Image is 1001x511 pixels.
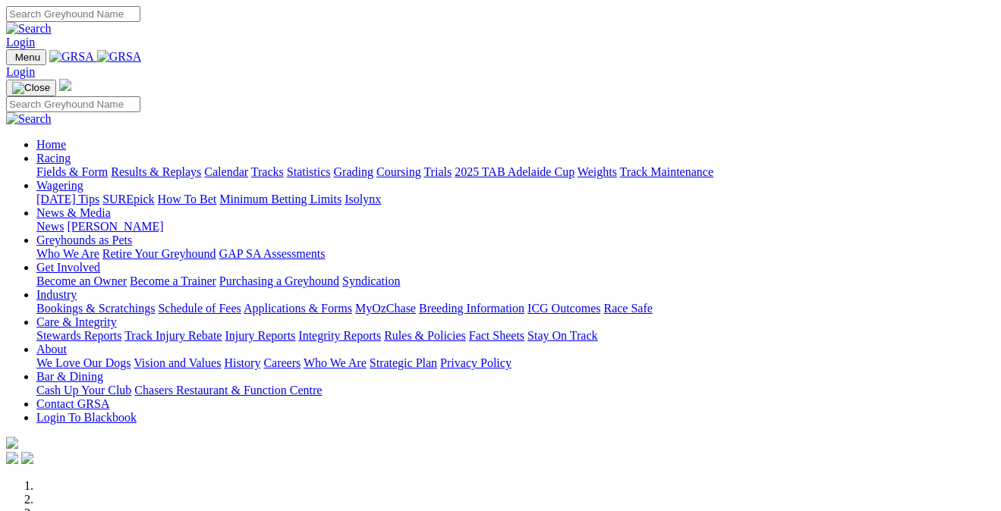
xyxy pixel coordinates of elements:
[6,80,56,96] button: Toggle navigation
[527,302,600,315] a: ICG Outcomes
[342,274,400,287] a: Syndication
[423,165,452,178] a: Trials
[345,193,381,205] a: Isolynx
[6,65,35,78] a: Login
[6,49,46,65] button: Toggle navigation
[130,274,216,287] a: Become a Trainer
[36,234,132,246] a: Greyhounds as Pets
[36,397,109,410] a: Contact GRSA
[6,112,52,126] img: Search
[36,302,155,315] a: Bookings & Scratchings
[134,356,221,369] a: Vision and Values
[6,96,140,112] input: Search
[6,22,52,36] img: Search
[304,356,367,369] a: Who We Are
[36,179,83,192] a: Wagering
[15,52,40,63] span: Menu
[219,247,326,260] a: GAP SA Assessments
[440,356,512,369] a: Privacy Policy
[36,152,71,165] a: Racing
[36,193,99,205] a: [DATE] Tips
[36,315,117,328] a: Care & Integrity
[36,247,99,260] a: Who We Are
[225,329,295,342] a: Injury Reports
[376,165,421,178] a: Coursing
[111,165,201,178] a: Results & Replays
[251,165,284,178] a: Tracks
[59,79,71,91] img: logo-grsa-white.png
[6,6,140,22] input: Search
[287,165,331,178] a: Statistics
[224,356,260,369] a: History
[12,82,50,94] img: Close
[36,329,995,343] div: Care & Integrity
[36,370,103,383] a: Bar & Dining
[36,165,995,179] div: Racing
[36,384,131,397] a: Cash Up Your Club
[527,329,597,342] a: Stay On Track
[36,302,995,315] div: Industry
[204,165,248,178] a: Calendar
[36,247,995,261] div: Greyhounds as Pets
[620,165,713,178] a: Track Maintenance
[67,220,163,233] a: [PERSON_NAME]
[355,302,416,315] a: MyOzChase
[6,452,18,464] img: facebook.svg
[36,329,121,342] a: Stewards Reports
[219,274,339,287] a: Purchasing a Greyhound
[384,329,466,342] a: Rules & Policies
[36,384,995,397] div: Bar & Dining
[419,302,524,315] a: Breeding Information
[49,50,94,64] img: GRSA
[21,452,33,464] img: twitter.svg
[36,343,67,356] a: About
[36,138,66,151] a: Home
[36,220,995,234] div: News & Media
[603,302,652,315] a: Race Safe
[244,302,352,315] a: Applications & Forms
[158,193,217,205] a: How To Bet
[455,165,574,178] a: 2025 TAB Adelaide Cup
[36,411,137,424] a: Login To Blackbook
[36,206,111,219] a: News & Media
[298,329,381,342] a: Integrity Reports
[36,193,995,206] div: Wagering
[578,165,617,178] a: Weights
[219,193,342,205] a: Minimum Betting Limits
[36,220,64,233] a: News
[36,356,131,369] a: We Love Our Dogs
[6,437,18,449] img: logo-grsa-white.png
[36,356,995,370] div: About
[102,247,216,260] a: Retire Your Greyhound
[469,329,524,342] a: Fact Sheets
[134,384,322,397] a: Chasers Restaurant & Function Centre
[36,165,108,178] a: Fields & Form
[263,356,301,369] a: Careers
[158,302,241,315] a: Schedule of Fees
[36,288,77,301] a: Industry
[36,274,995,288] div: Get Involved
[102,193,154,205] a: SUREpick
[370,356,437,369] a: Strategic Plan
[334,165,373,178] a: Grading
[97,50,142,64] img: GRSA
[36,274,127,287] a: Become an Owner
[36,261,100,274] a: Get Involved
[124,329,222,342] a: Track Injury Rebate
[6,36,35,49] a: Login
